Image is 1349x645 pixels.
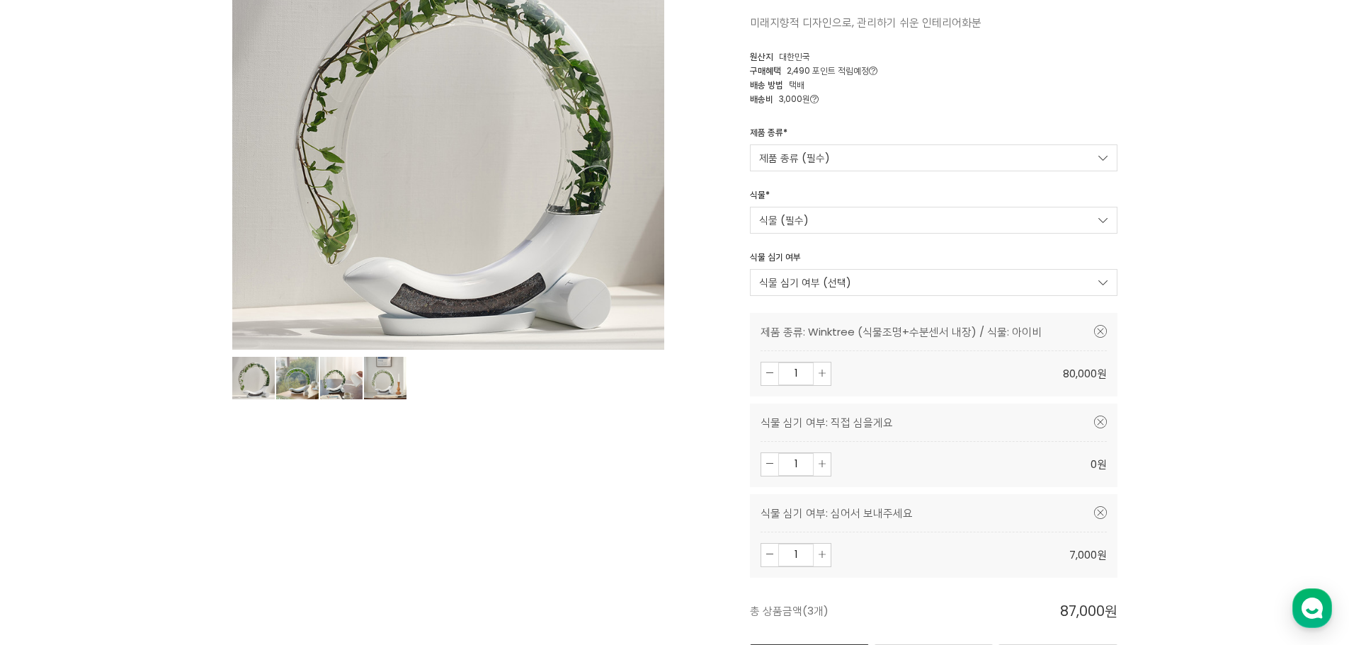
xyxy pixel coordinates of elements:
[183,449,272,484] a: 설정
[750,93,773,105] span: 배송비
[779,93,819,105] span: 3,000원
[761,415,893,430] span: 식물 심기 여부: 직접 심을게요
[750,207,1117,234] a: 식물 (필수)
[1063,366,1107,381] span: 80,000원
[45,470,53,481] span: 홈
[787,64,877,76] span: 2,490 포인트 적립예정
[761,506,913,520] span: 식물 심기 여부: 심어서 보내주세요
[750,14,1117,31] p: 미래지향적 디자인으로, 관리하기 쉬운 인테리어화분
[750,269,1117,296] a: 식물 심기 여부 (선택)
[779,50,810,62] span: 대한민국
[750,50,773,62] span: 원산지
[750,64,781,76] span: 구매혜택
[219,470,236,481] span: 설정
[750,126,787,144] div: 제품 종류
[750,251,801,269] div: 식물 심기 여부
[750,144,1117,171] a: 제품 종류 (필수)
[93,449,183,484] a: 대화
[750,588,962,634] span: 총 상품금액(3개)
[4,449,93,484] a: 홈
[1069,547,1107,562] span: 7,000원
[750,188,770,207] div: 식물
[130,471,147,482] span: 대화
[789,79,804,91] span: 택배
[750,79,783,91] span: 배송 방법
[761,324,1042,339] span: 제품 종류: Winktree (식물조명+수분센서 내장) / 식물: 아이비
[1091,457,1107,472] span: 0원
[962,588,1117,634] span: 87,000원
